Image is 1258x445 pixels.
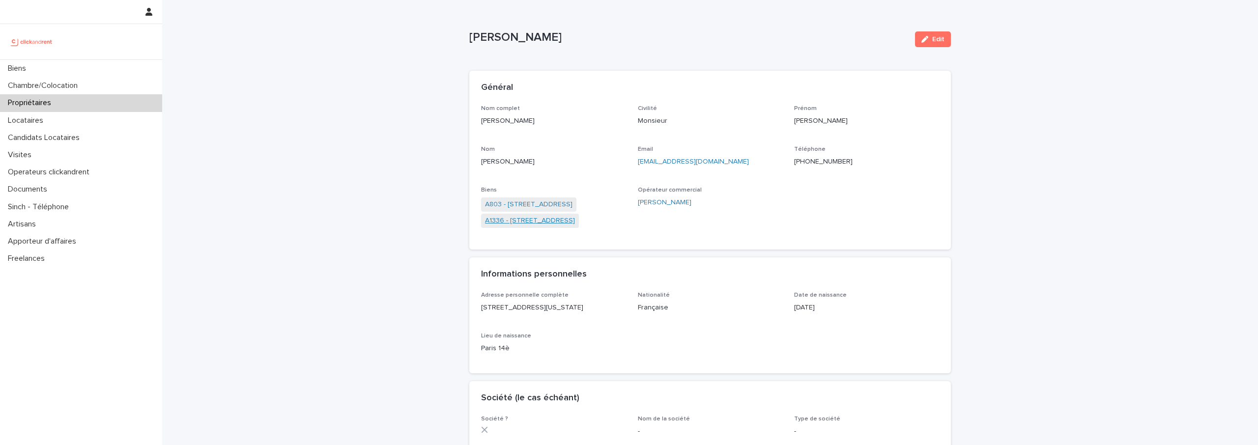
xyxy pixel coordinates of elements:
p: Chambre/Colocation [4,81,86,90]
span: Email [638,146,653,152]
p: Sinch - Téléphone [4,202,77,212]
p: Artisans [4,220,44,229]
p: Operateurs clickandrent [4,167,97,177]
p: [PERSON_NAME] [469,30,907,45]
span: Opérateur commercial [638,187,702,193]
p: Biens [4,64,34,73]
span: Nom complet [481,106,520,111]
span: Edit [932,36,944,43]
p: Candidats Locataires [4,133,87,142]
a: A1336 - [STREET_ADDRESS] [485,216,575,226]
span: Lieu de naissance [481,333,531,339]
span: Société ? [481,416,508,422]
img: UCB0brd3T0yccxBKYDjQ [8,32,56,52]
p: Paris 14è [481,343,626,354]
p: - [638,426,783,437]
p: Visites [4,150,39,160]
p: Locataires [4,116,51,125]
h2: Informations personnelles [481,269,587,280]
h2: Société (le cas échéant) [481,393,579,404]
span: Prénom [794,106,817,111]
span: Civilité [638,106,657,111]
a: [PERSON_NAME] [638,197,691,208]
p: Propriétaires [4,98,59,108]
a: A803 - [STREET_ADDRESS] [485,199,572,210]
p: [PERSON_NAME] [794,116,939,126]
p: Documents [4,185,55,194]
h2: Général [481,83,513,93]
p: [PERSON_NAME] [481,116,626,126]
span: Téléphone [794,146,826,152]
span: Date de naissance [794,292,847,298]
p: [DATE] [794,303,939,313]
p: Apporteur d'affaires [4,237,84,246]
span: Biens [481,187,497,193]
p: Monsieur [638,116,783,126]
span: Nom [481,146,495,152]
a: [EMAIL_ADDRESS][DOMAIN_NAME] [638,158,749,165]
span: Nationalité [638,292,670,298]
span: Adresse personnelle complète [481,292,569,298]
span: Nom de la société [638,416,690,422]
p: [PERSON_NAME] [481,157,626,167]
p: [STREET_ADDRESS][US_STATE] [481,303,626,313]
p: Freelances [4,254,53,263]
p: Française [638,303,783,313]
button: Edit [915,31,951,47]
p: [PHONE_NUMBER] [794,157,939,167]
span: Type de société [794,416,840,422]
p: - [794,426,939,437]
